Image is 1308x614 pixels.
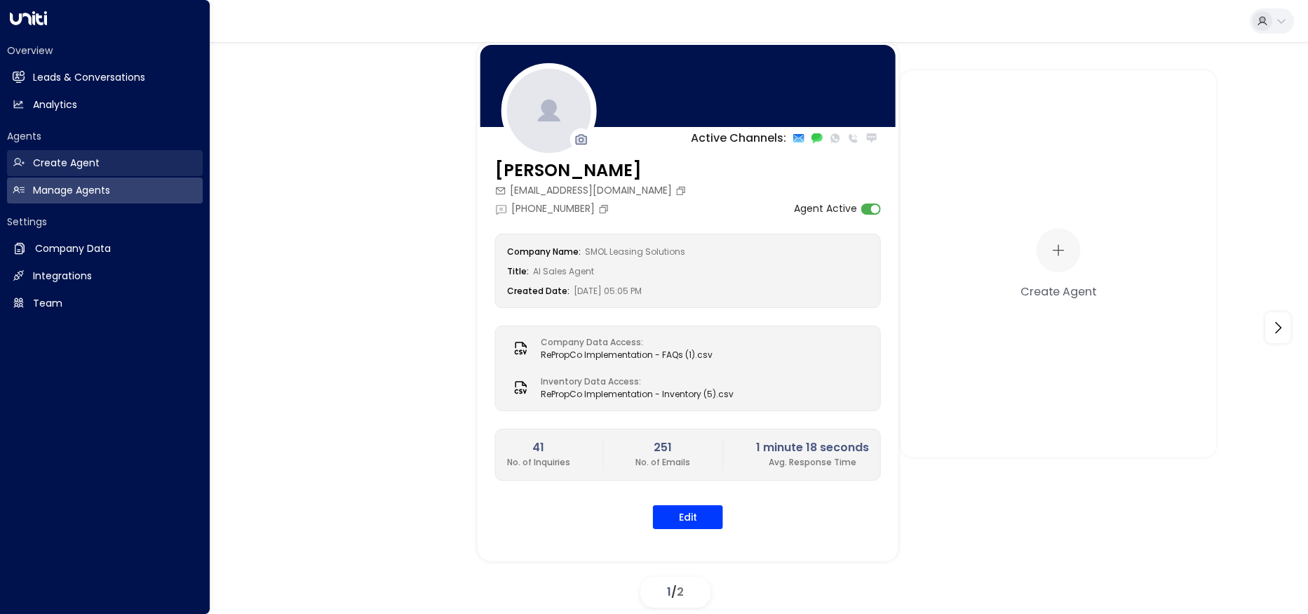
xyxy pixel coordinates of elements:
[691,130,786,147] p: Active Channels:
[541,349,713,361] span: RePropCo Implementation - FAQs (1).csv
[794,201,857,216] label: Agent Active
[507,285,569,297] label: Created Date:
[7,150,203,176] a: Create Agent
[33,296,62,311] h2: Team
[635,456,690,469] p: No. of Emails
[585,246,685,258] span: SMOL Leasing Solutions
[598,203,613,215] button: Copy
[653,505,723,529] button: Edit
[507,246,581,258] label: Company Name:
[756,439,869,456] h2: 1 minute 18 seconds
[33,70,145,85] h2: Leads & Conversations
[495,158,690,183] h3: [PERSON_NAME]
[675,185,690,196] button: Copy
[1020,282,1096,299] div: Create Agent
[640,577,710,608] div: /
[7,291,203,316] a: Team
[33,269,92,283] h2: Integrations
[7,44,203,58] h2: Overview
[495,201,613,216] div: [PHONE_NUMBER]
[507,265,529,277] label: Title:
[677,584,684,600] span: 2
[541,336,706,349] label: Company Data Access:
[7,129,203,143] h2: Agents
[495,183,690,198] div: [EMAIL_ADDRESS][DOMAIN_NAME]
[756,456,869,469] p: Avg. Response Time
[33,156,100,171] h2: Create Agent
[507,456,570,469] p: No. of Inquiries
[7,236,203,262] a: Company Data
[667,584,671,600] span: 1
[35,241,111,256] h2: Company Data
[7,263,203,289] a: Integrations
[7,215,203,229] h2: Settings
[33,98,77,112] h2: Analytics
[574,285,642,297] span: [DATE] 05:05 PM
[635,439,690,456] h2: 251
[7,178,203,203] a: Manage Agents
[7,92,203,118] a: Analytics
[33,183,110,198] h2: Manage Agents
[541,375,727,388] label: Inventory Data Access:
[541,388,734,401] span: RePropCo Implementation - Inventory (5).csv
[507,439,570,456] h2: 41
[533,265,594,277] span: AI Sales Agent
[7,65,203,91] a: Leads & Conversations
